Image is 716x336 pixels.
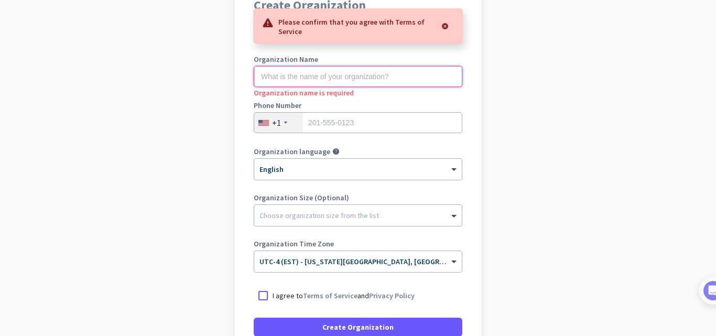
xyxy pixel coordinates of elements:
p: I agree to and [273,290,415,301]
a: Privacy Policy [369,291,415,300]
label: Organization Size (Optional) [254,194,462,201]
label: Organization Time Zone [254,240,462,247]
i: help [332,148,340,155]
input: 201-555-0123 [254,112,462,133]
div: +1 [272,117,281,128]
label: Organization Name [254,56,462,63]
label: Organization language [254,148,330,155]
a: Terms of Service [303,291,357,300]
input: What is the name of your organization? [254,66,462,87]
span: Create Organization [322,322,394,332]
p: Please confirm that you agree with Terms of Service [278,16,435,36]
label: Phone Number [254,102,462,109]
span: Organization name is required [254,88,354,97]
